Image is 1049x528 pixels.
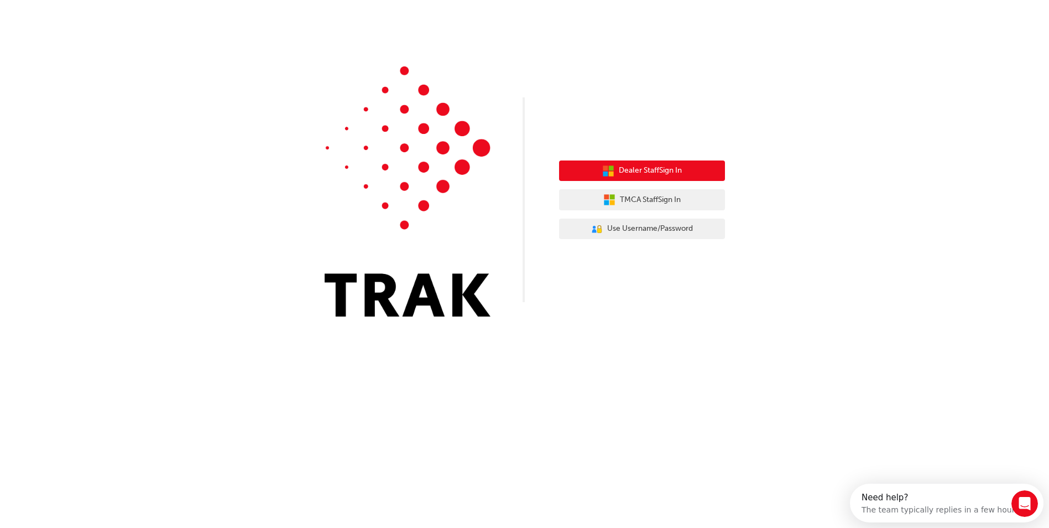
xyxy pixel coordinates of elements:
div: The team typically replies in a few hours. [12,18,171,30]
span: TMCA Staff Sign In [620,194,681,206]
span: Dealer Staff Sign In [619,164,682,177]
div: Open Intercom Messenger [4,4,204,35]
button: TMCA StaffSign In [559,189,725,210]
button: Dealer StaffSign In [559,161,725,182]
img: Trak [325,66,490,317]
span: Use Username/Password [607,222,693,235]
button: Use Username/Password [559,219,725,240]
iframe: Intercom live chat discovery launcher [850,484,1043,522]
iframe: Intercom live chat [1011,490,1038,517]
div: Need help? [12,9,171,18]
